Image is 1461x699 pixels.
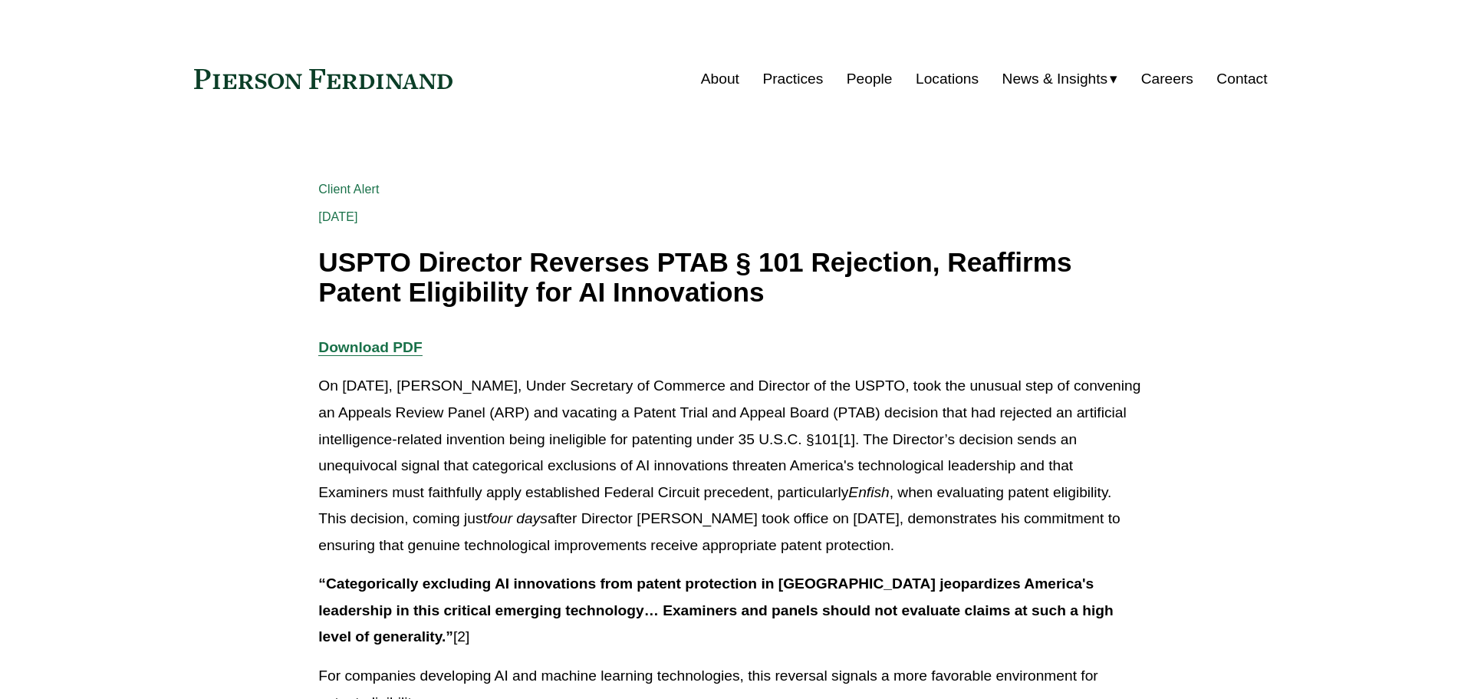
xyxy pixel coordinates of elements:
[318,373,1142,559] p: On [DATE], [PERSON_NAME], Under Secretary of Commerce and Director of the USPTO, took the unusual...
[1002,64,1118,94] a: folder dropdown
[847,64,893,94] a: People
[318,571,1142,651] p: [2]
[318,210,357,223] span: [DATE]
[487,510,548,526] em: four days
[318,575,1117,645] strong: “Categorically excluding AI innovations from patent protection in [GEOGRAPHIC_DATA] jeopardizes A...
[1141,64,1193,94] a: Careers
[318,339,422,355] a: Download PDF
[916,64,979,94] a: Locations
[701,64,739,94] a: About
[848,484,889,500] em: Enfish
[1216,64,1267,94] a: Contact
[1002,66,1108,93] span: News & Insights
[762,64,823,94] a: Practices
[318,183,379,196] a: Client Alert
[318,248,1142,307] h1: USPTO Director Reverses PTAB § 101 Rejection, Reaffirms Patent Eligibility for AI Innovations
